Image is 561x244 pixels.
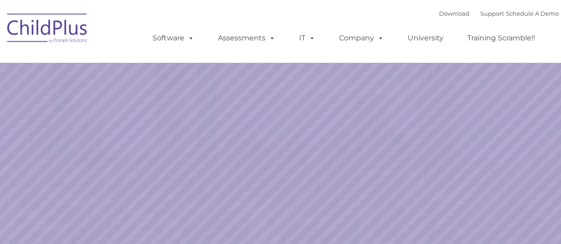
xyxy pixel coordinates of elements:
[439,10,559,17] font: |
[290,29,324,47] a: IT
[381,167,474,192] a: Learn More
[458,29,544,47] a: Training Scramble!!
[399,29,452,47] a: University
[439,10,470,17] a: Download
[144,29,203,47] a: Software
[480,10,504,17] a: Support
[3,7,92,52] img: ChildPlus by Procare Solutions
[330,29,393,47] a: Company
[506,10,559,17] a: Schedule A Demo
[209,29,284,47] a: Assessments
